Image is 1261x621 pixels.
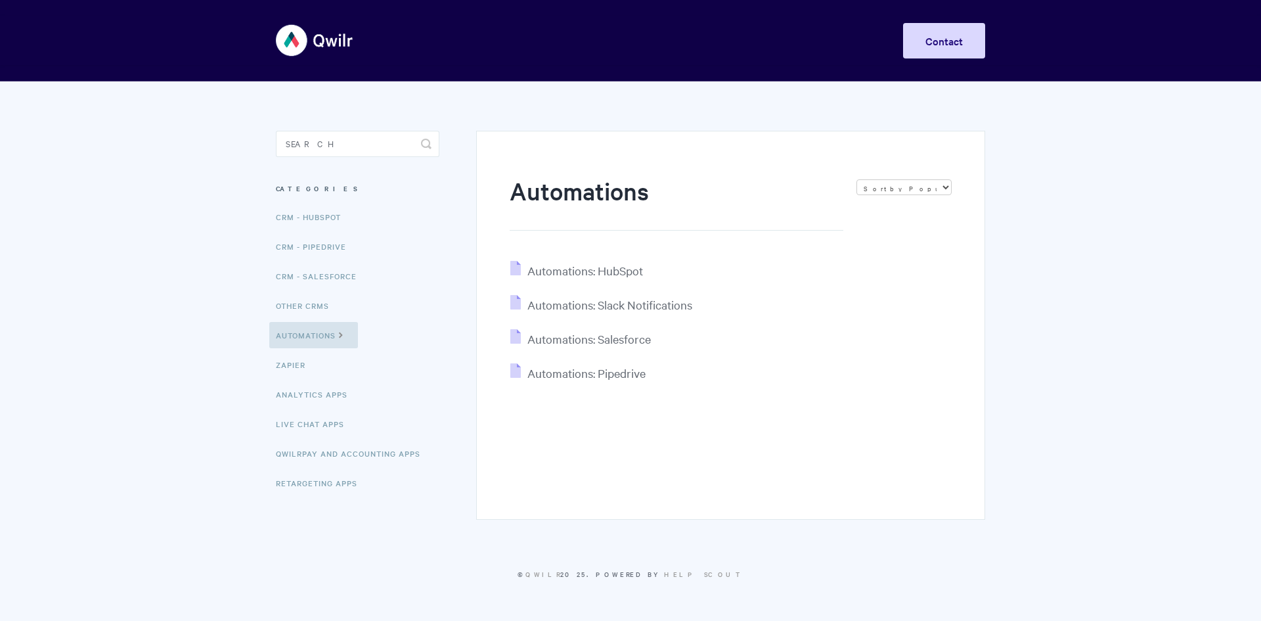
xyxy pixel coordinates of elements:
[276,440,430,467] a: QwilrPay and Accounting Apps
[276,131,439,157] input: Search
[276,470,367,496] a: Retargeting Apps
[276,381,357,407] a: Analytics Apps
[276,204,351,230] a: CRM - HubSpot
[527,263,643,278] span: Automations: HubSpot
[664,569,743,579] a: Help Scout
[276,292,339,319] a: Other CRMs
[527,365,646,380] span: Automations: Pipedrive
[276,568,985,580] p: © 2025.
[596,569,743,579] span: Powered by
[510,331,651,346] a: Automations: Salesforce
[276,16,354,65] img: Qwilr Help Center
[276,233,356,260] a: CRM - Pipedrive
[276,411,354,437] a: Live Chat Apps
[856,179,952,195] select: Page reloads on selection
[527,297,692,312] span: Automations: Slack Notifications
[276,352,315,378] a: Zapier
[510,174,843,231] h1: Automations
[510,297,692,312] a: Automations: Slack Notifications
[276,177,439,200] h3: Categories
[510,263,643,278] a: Automations: HubSpot
[276,263,366,289] a: CRM - Salesforce
[269,322,358,348] a: Automations
[527,331,651,346] span: Automations: Salesforce
[903,23,985,58] a: Contact
[525,569,560,579] a: Qwilr
[510,365,646,380] a: Automations: Pipedrive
